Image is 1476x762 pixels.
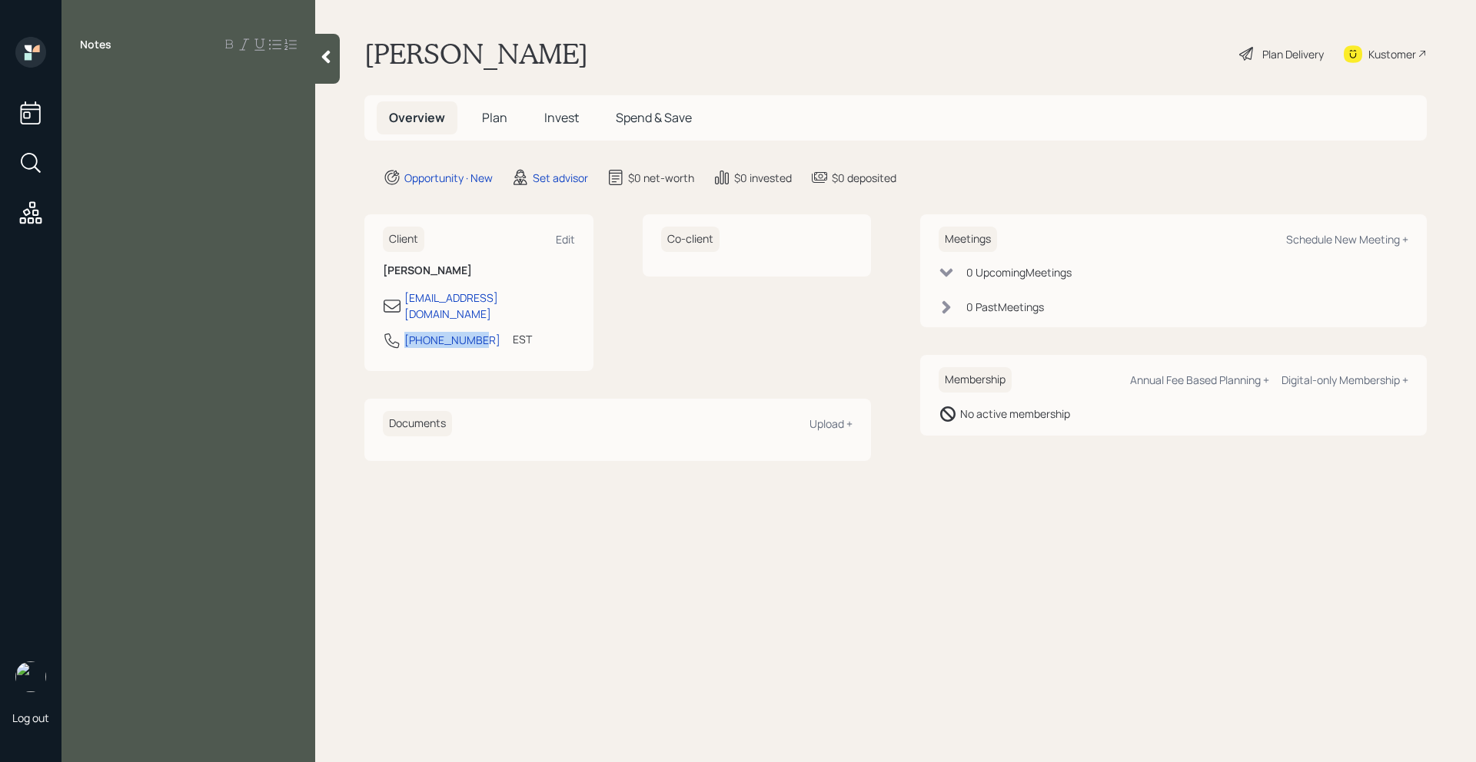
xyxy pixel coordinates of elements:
h1: [PERSON_NAME] [364,37,588,71]
label: Notes [80,37,111,52]
img: retirable_logo.png [15,661,46,692]
div: Digital-only Membership + [1282,373,1408,387]
span: Plan [482,109,507,126]
div: Opportunity · New [404,170,493,186]
div: Kustomer [1368,46,1416,62]
h6: [PERSON_NAME] [383,264,575,277]
div: Log out [12,711,49,725]
div: No active membership [960,406,1070,422]
h6: Membership [939,367,1012,393]
div: Plan Delivery [1262,46,1324,62]
div: Upload + [809,416,853,431]
span: Spend & Save [616,109,692,126]
div: $0 net-worth [628,170,694,186]
div: Schedule New Meeting + [1286,232,1408,247]
div: $0 deposited [832,170,896,186]
div: Edit [556,232,575,247]
h6: Documents [383,411,452,436]
h6: Meetings [939,227,997,252]
div: 0 Past Meeting s [966,299,1044,315]
div: Set advisor [533,170,588,186]
div: [PHONE_NUMBER] [404,332,500,348]
div: Annual Fee Based Planning + [1130,373,1269,387]
div: $0 invested [734,170,792,186]
div: [EMAIL_ADDRESS][DOMAIN_NAME] [404,290,575,322]
span: Invest [544,109,579,126]
div: 0 Upcoming Meeting s [966,264,1072,280]
div: EST [513,331,532,347]
span: Overview [389,109,445,126]
h6: Client [383,227,424,252]
h6: Co-client [661,227,720,252]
